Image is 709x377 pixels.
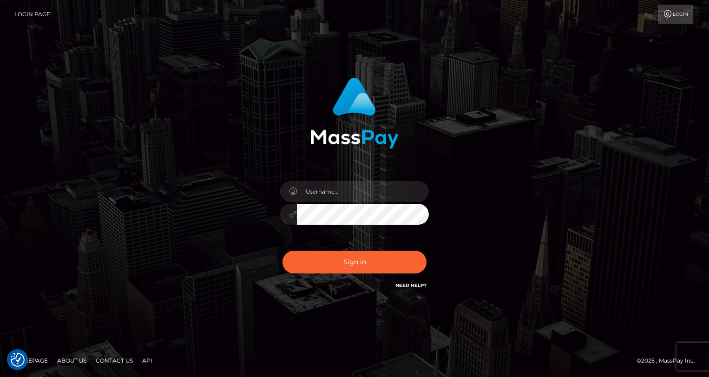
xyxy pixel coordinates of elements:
a: Contact Us [92,353,137,368]
a: Homepage [10,353,52,368]
button: Consent Preferences [11,353,25,367]
a: API [138,353,156,368]
a: Need Help? [395,282,427,288]
a: Login [658,5,693,24]
img: Revisit consent button [11,353,25,367]
input: Username... [297,181,429,202]
button: Sign in [282,251,427,273]
a: About Us [53,353,90,368]
div: © 2025 , MassPay Inc. [637,356,702,366]
a: Login Page [14,5,50,24]
img: MassPay Login [310,78,399,149]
